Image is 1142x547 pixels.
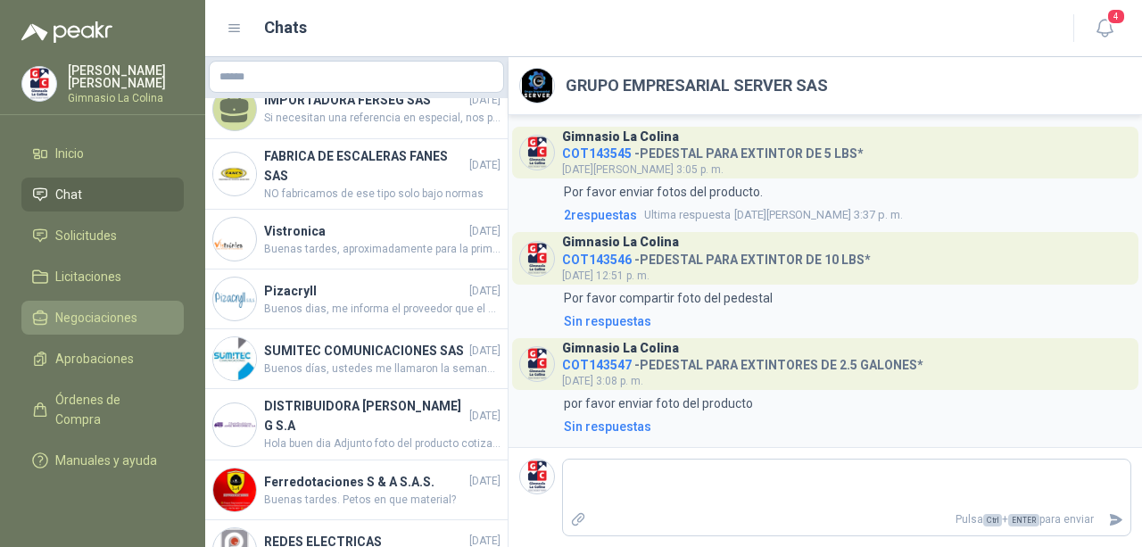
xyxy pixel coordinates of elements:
[564,311,651,331] div: Sin respuestas
[563,504,593,535] label: Adjuntar archivos
[264,281,466,301] h4: Pizacryll
[469,343,501,360] span: [DATE]
[55,390,167,429] span: Órdenes de Compra
[562,142,864,159] h4: - PEDESTAL PARA EXTINTOR DE 5 LBS*
[562,358,632,372] span: COT143547
[560,417,1131,436] a: Sin respuestas
[264,341,466,361] h4: SUMITEC COMUNICACIONES SAS
[205,460,508,520] a: Company LogoFerredotaciones S & A S.A.S.[DATE]Buenas tardes. Petos en que material?
[1106,8,1126,25] span: 4
[205,329,508,389] a: Company LogoSUMITEC COMUNICACIONES SAS[DATE]Buenos días, ustedes me llamaron la semana pasada, qu...
[264,110,501,127] span: Si necesitan una referencia en especial, nos podrían compartir la referencia y/o una foto.
[564,205,637,225] span: 2 respuesta s
[21,260,184,294] a: Licitaciones
[520,347,554,381] img: Company Logo
[562,353,923,370] h4: - PEDESTAL PARA EXTINTORES DE 2.5 GALONES*
[562,253,632,267] span: COT143546
[564,394,753,413] p: por favor enviar foto del producto
[205,269,508,329] a: Company LogoPizacryll[DATE]Buenos dias, me informa el proveedor que el envío se hizo el día [DATE...
[21,21,112,43] img: Logo peakr
[469,223,501,240] span: [DATE]
[520,69,554,103] img: Company Logo
[593,504,1102,535] p: Pulsa + para enviar
[264,301,501,318] span: Buenos dias, me informa el proveedor que el envío se hizo el día [DATE], debe estar llegando el d...
[264,396,466,435] h4: DISTRIBUIDORA [PERSON_NAME] G S.A
[21,219,184,253] a: Solicitudes
[213,153,256,195] img: Company Logo
[560,205,1131,225] a: 2respuestasUltima respuesta[DATE][PERSON_NAME] 3:37 p. m.
[562,375,643,387] span: [DATE] 3:08 p. m.
[562,132,679,142] h3: Gimnasio La Colina
[564,182,763,202] p: Por favor enviar fotos del producto.
[1008,514,1039,526] span: ENTER
[469,157,501,174] span: [DATE]
[55,226,117,245] span: Solicitudes
[205,79,508,139] a: IMPORTADORA FERSEG SAS[DATE]Si necesitan una referencia en especial, nos podrían compartir la ref...
[469,92,501,109] span: [DATE]
[68,64,184,89] p: [PERSON_NAME] [PERSON_NAME]
[21,178,184,211] a: Chat
[560,311,1131,331] a: Sin respuestas
[1088,12,1121,45] button: 4
[68,93,184,104] p: Gimnasio La Colina
[213,278,256,320] img: Company Logo
[562,248,871,265] h4: - PEDESTAL PARA EXTINTOR DE 10 LBS*
[520,136,554,170] img: Company Logo
[562,237,679,247] h3: Gimnasio La Colina
[264,361,501,377] span: Buenos días, ustedes me llamaron la semana pasada, quería saber si tienen alguna otra inquietud c...
[55,267,121,286] span: Licitaciones
[264,241,501,258] span: Buenas tardes, aproximadamente para la primera semana [PERSON_NAME].
[644,206,903,224] span: [DATE][PERSON_NAME] 3:37 p. m.
[566,73,828,98] h2: GRUPO EMPRESARIAL SERVER SAS
[644,206,731,224] span: Ultima respuesta
[55,185,82,204] span: Chat
[264,435,501,452] span: Hola buen dia Adjunto foto del producto cotizado
[264,221,466,241] h4: Vistronica
[21,383,184,436] a: Órdenes de Compra
[21,137,184,170] a: Inicio
[564,288,773,308] p: Por favor compartir foto del pedestal
[55,308,137,327] span: Negociaciones
[469,408,501,425] span: [DATE]
[264,15,307,40] h1: Chats
[264,492,501,509] span: Buenas tardes. Petos en que material?
[983,514,1002,526] span: Ctrl
[22,67,56,101] img: Company Logo
[213,468,256,511] img: Company Logo
[520,242,554,276] img: Company Logo
[562,269,650,282] span: [DATE] 12:51 p. m.
[264,90,466,110] h4: IMPORTADORA FERSEG SAS
[469,283,501,300] span: [DATE]
[213,218,256,261] img: Company Logo
[469,473,501,490] span: [DATE]
[562,344,679,353] h3: Gimnasio La Colina
[21,443,184,477] a: Manuales y ayuda
[205,389,508,460] a: Company LogoDISTRIBUIDORA [PERSON_NAME] G S.A[DATE]Hola buen dia Adjunto foto del producto cotizado
[55,451,157,470] span: Manuales y ayuda
[1101,504,1130,535] button: Enviar
[562,163,724,176] span: [DATE][PERSON_NAME] 3:05 p. m.
[562,146,632,161] span: COT143545
[213,337,256,380] img: Company Logo
[205,210,508,269] a: Company LogoVistronica[DATE]Buenas tardes, aproximadamente para la primera semana [PERSON_NAME].
[264,146,466,186] h4: FABRICA DE ESCALERAS FANES SAS
[564,417,651,436] div: Sin respuestas
[205,139,508,211] a: Company LogoFABRICA DE ESCALERAS FANES SAS[DATE]NO fabricamos de ese tipo solo bajo normas
[21,342,184,376] a: Aprobaciones
[21,301,184,335] a: Negociaciones
[264,186,501,203] span: NO fabricamos de ese tipo solo bajo normas
[520,460,554,493] img: Company Logo
[264,472,466,492] h4: Ferredotaciones S & A S.A.S.
[55,144,84,163] span: Inicio
[213,403,256,446] img: Company Logo
[55,349,134,369] span: Aprobaciones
